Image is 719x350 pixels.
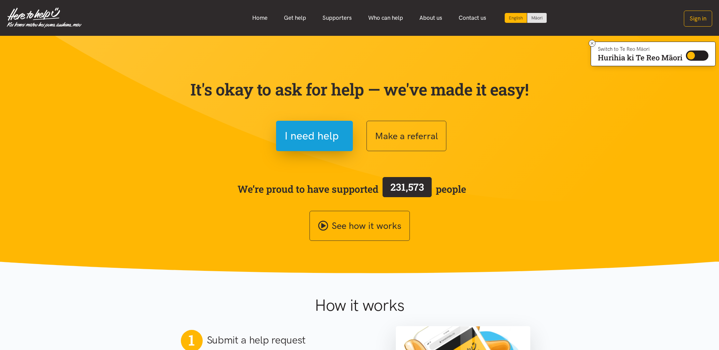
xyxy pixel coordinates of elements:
[188,331,195,349] span: 1
[276,11,314,25] a: Get help
[7,8,82,28] img: Home
[248,295,471,315] h1: How it works
[527,13,547,23] a: Switch to Te Reo Māori
[285,127,339,145] span: I need help
[598,55,682,61] p: Hurihia ki Te Reo Māori
[390,180,424,193] span: 231,573
[310,211,410,241] a: See how it works
[276,121,353,151] button: I need help
[238,176,466,202] span: We’re proud to have supported people
[244,11,276,25] a: Home
[411,11,450,25] a: About us
[189,79,530,99] p: It's okay to ask for help — we've made it easy!
[366,121,446,151] button: Make a referral
[505,13,547,23] div: Language toggle
[314,11,360,25] a: Supporters
[360,11,411,25] a: Who can help
[207,333,306,347] h2: Submit a help request
[378,176,436,202] a: 231,573
[505,13,527,23] div: Current language
[684,11,712,27] button: Sign in
[598,47,682,51] p: Switch to Te Reo Māori
[450,11,494,25] a: Contact us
